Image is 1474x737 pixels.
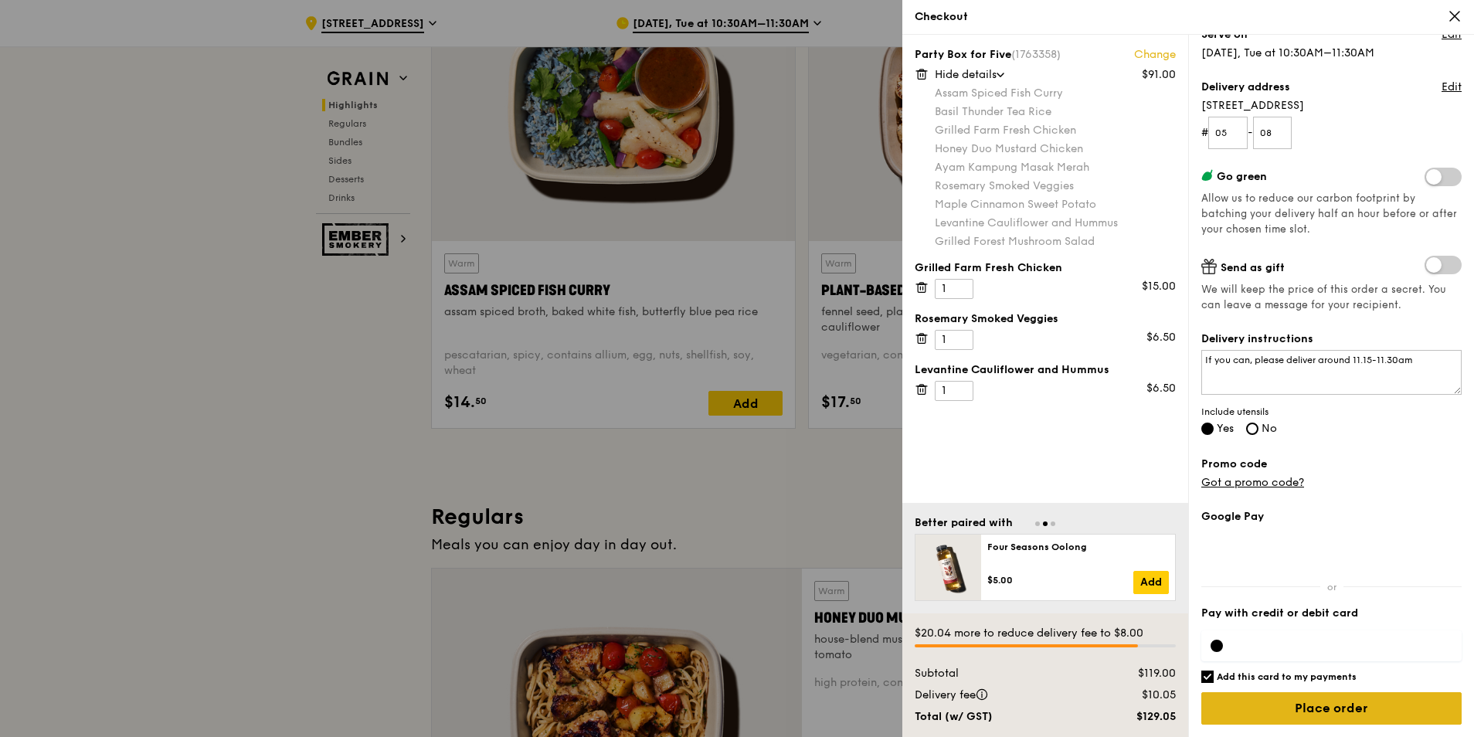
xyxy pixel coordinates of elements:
h6: Add this card to my payments [1217,671,1357,683]
form: # - [1201,117,1462,149]
div: Four Seasons Oolong [987,541,1169,553]
div: $15.00 [1142,279,1176,294]
div: Honey Duo Mustard Chicken [935,141,1176,157]
a: Add [1133,571,1169,594]
span: Go to slide 1 [1035,521,1040,526]
div: $129.05 [1092,709,1185,725]
input: Yes [1201,423,1214,435]
div: Grilled Farm Fresh Chicken [915,260,1176,276]
span: [DATE], Tue at 10:30AM–11:30AM [1201,46,1374,59]
div: $5.00 [987,574,1133,586]
div: $6.50 [1146,381,1176,396]
span: [STREET_ADDRESS] [1201,98,1462,114]
div: Subtotal [905,666,1092,681]
div: Checkout [915,9,1462,25]
div: $91.00 [1142,67,1176,83]
a: Edit [1442,27,1462,42]
label: Delivery address [1201,80,1290,95]
a: Edit [1442,80,1462,95]
span: Allow us to reduce our carbon footprint by batching your delivery half an hour before or after yo... [1201,192,1457,236]
div: $119.00 [1092,666,1185,681]
span: Hide details [935,68,997,81]
span: (1763358) [1011,48,1061,61]
label: Google Pay [1201,509,1462,525]
input: No [1246,423,1258,435]
span: Go to slide 2 [1043,521,1048,526]
div: Assam Spiced Fish Curry [935,86,1176,101]
iframe: Secure card payment input frame [1235,640,1452,652]
a: Got a promo code? [1201,476,1304,489]
span: Go to slide 3 [1051,521,1055,526]
input: Place order [1201,692,1462,725]
div: Levantine Cauliflower and Hummus [915,362,1176,378]
div: Ayam Kampung Masak Merah [935,160,1176,175]
span: Send as gift [1221,261,1285,274]
div: Maple Cinnamon Sweet Potato [935,197,1176,212]
div: Party Box for Five [915,47,1176,63]
span: Include utensils [1201,406,1462,418]
input: Unit [1253,117,1292,149]
div: Grilled Forest Mushroom Salad [935,234,1176,250]
label: Serve on [1201,27,1248,42]
label: Delivery instructions [1201,331,1462,347]
div: $6.50 [1146,330,1176,345]
iframe: Secure payment button frame [1201,534,1462,568]
div: $10.05 [1092,688,1185,703]
a: Change [1134,47,1176,63]
div: Rosemary Smoked Veggies [935,178,1176,194]
span: We will keep the price of this order a secret. You can leave a message for your recipient. [1201,282,1462,313]
span: Go green [1217,170,1267,183]
span: No [1262,422,1277,435]
input: Add this card to my payments [1201,671,1214,683]
div: $20.04 more to reduce delivery fee to $8.00 [915,626,1176,641]
div: Rosemary Smoked Veggies [915,311,1176,327]
label: Pay with credit or debit card [1201,606,1462,621]
input: Floor [1208,117,1248,149]
div: Basil Thunder Tea Rice [935,104,1176,120]
div: Grilled Farm Fresh Chicken [935,123,1176,138]
div: Total (w/ GST) [905,709,1092,725]
div: Levantine Cauliflower and Hummus [935,216,1176,231]
span: Yes [1217,422,1234,435]
div: Delivery fee [905,688,1092,703]
label: Promo code [1201,457,1462,472]
div: Better paired with [915,515,1013,531]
